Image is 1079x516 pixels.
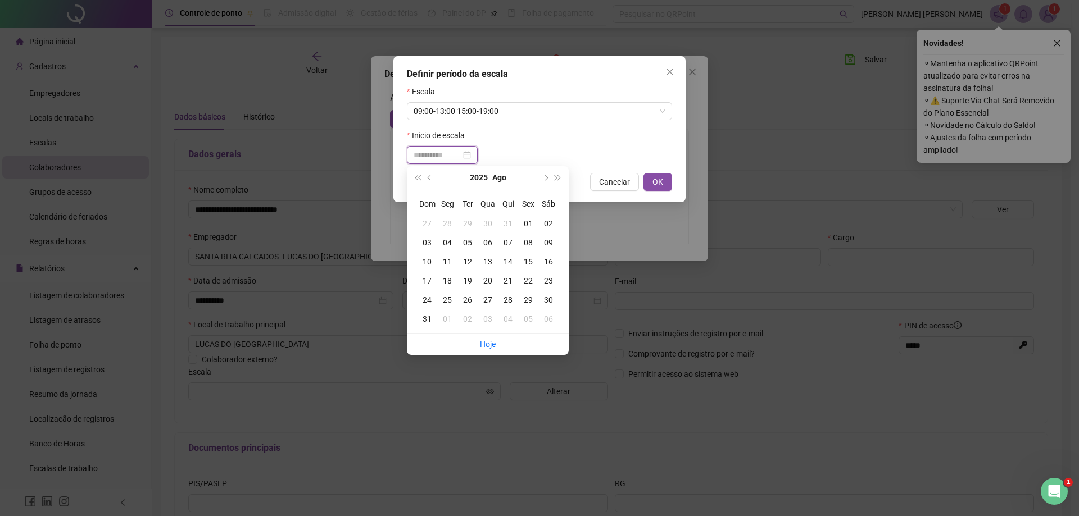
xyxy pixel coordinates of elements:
div: 12 [457,255,478,268]
th: Ter [457,194,478,214]
div: 31 [498,217,518,230]
td: 2025-09-03 [478,309,498,328]
div: 20 [478,275,498,287]
button: OK [643,173,672,191]
label: Escala [407,85,442,98]
td: 2025-08-18 [437,271,457,290]
div: 06 [538,313,559,325]
div: 17 [417,275,437,287]
td: 2025-09-01 [437,309,457,328]
div: 21 [498,275,518,287]
td: 2025-08-01 [518,214,538,233]
button: year panel [470,166,488,189]
iframe: Intercom live chat [1041,478,1068,505]
td: 2025-07-28 [437,214,457,233]
div: 28 [498,294,518,306]
div: 08 [518,236,538,249]
th: Qui [498,194,518,214]
div: 13 [478,255,498,268]
td: 2025-08-29 [518,290,538,309]
div: 22 [518,275,538,287]
div: 02 [457,313,478,325]
td: 2025-08-17 [417,271,437,290]
div: 03 [417,236,437,249]
div: 05 [518,313,538,325]
div: 27 [478,294,498,306]
td: 2025-08-30 [538,290,559,309]
div: 15 [518,255,538,268]
span: close [665,67,674,76]
td: 2025-08-04 [437,233,457,252]
td: 2025-08-07 [498,233,518,252]
td: 2025-08-02 [538,214,559,233]
div: 11 [437,255,457,268]
div: 27 [417,217,437,230]
td: 2025-09-02 [457,309,478,328]
div: 05 [457,236,478,249]
td: 2025-08-19 [457,271,478,290]
td: 2025-08-05 [457,233,478,252]
th: Seg [437,194,457,214]
div: 01 [518,217,538,230]
td: 2025-08-24 [417,290,437,309]
td: 2025-08-15 [518,252,538,271]
div: 30 [538,294,559,306]
div: 04 [498,313,518,325]
td: 2025-08-08 [518,233,538,252]
div: 23 [538,275,559,287]
button: Close [661,63,679,81]
div: 24 [417,294,437,306]
td: 2025-09-04 [498,309,518,328]
td: 2025-08-03 [417,233,437,252]
td: 2025-08-21 [498,271,518,290]
button: prev-year [424,166,436,189]
div: 28 [437,217,457,230]
td: 2025-07-30 [478,214,498,233]
div: 02 [538,217,559,230]
div: 30 [478,217,498,230]
div: 29 [518,294,538,306]
td: 2025-09-05 [518,309,538,328]
div: 01 [437,313,457,325]
div: 03 [478,313,498,325]
div: 10 [417,255,437,268]
th: Sex [518,194,538,214]
td: 2025-07-31 [498,214,518,233]
button: next-year [539,166,551,189]
th: Sáb [538,194,559,214]
td: 2025-08-31 [417,309,437,328]
div: 29 [457,217,478,230]
td: 2025-08-09 [538,233,559,252]
th: Qua [478,194,498,214]
div: 26 [457,294,478,306]
td: 2025-08-16 [538,252,559,271]
span: OK [652,176,663,188]
td: 2025-08-06 [478,233,498,252]
span: 1 [1064,478,1073,487]
td: 2025-07-29 [457,214,478,233]
button: super-prev-year [411,166,424,189]
div: 19 [457,275,478,287]
label: Inicio de escala [407,129,472,141]
span: 09:00-13:00 15:00-19:00 [414,103,665,120]
span: Cancelar [599,176,630,188]
td: 2025-08-14 [498,252,518,271]
div: 07 [498,236,518,249]
div: 09 [538,236,559,249]
div: 16 [538,255,559,268]
div: 31 [417,313,437,325]
td: 2025-08-26 [457,290,478,309]
td: 2025-08-23 [538,271,559,290]
div: Definir período da escala [407,67,672,81]
div: 06 [478,236,498,249]
button: Cancelar [590,173,639,191]
td: 2025-08-12 [457,252,478,271]
td: 2025-08-11 [437,252,457,271]
td: 2025-09-06 [538,309,559,328]
a: Hoje [480,340,496,349]
div: 25 [437,294,457,306]
button: month panel [492,166,506,189]
td: 2025-07-27 [417,214,437,233]
th: Dom [417,194,437,214]
div: 04 [437,236,457,249]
